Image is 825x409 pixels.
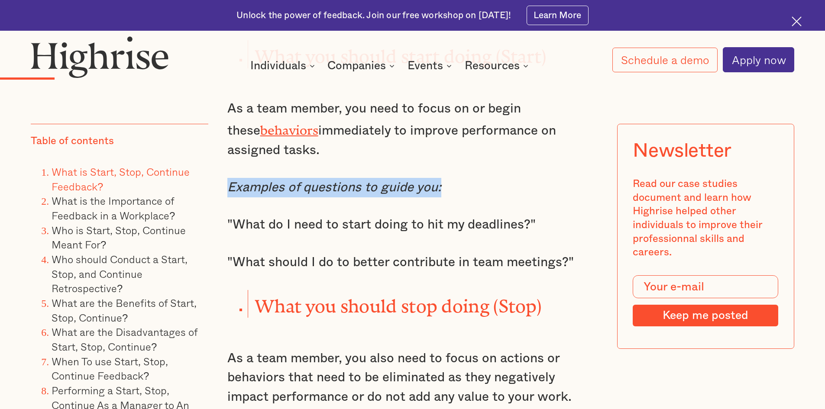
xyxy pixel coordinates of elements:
a: behaviors [260,123,318,131]
div: Companies [327,61,397,71]
div: Resources [465,61,520,71]
div: Resources [465,61,531,71]
img: Cross icon [792,16,802,26]
a: What is the Importance of Feedback in a Workplace? [52,193,175,223]
a: Schedule a demo [612,48,718,72]
a: When To use Start, Stop, Continue Feedback? [52,353,168,383]
strong: What you should stop doing (Stop) [255,296,541,307]
div: Companies [327,61,386,71]
a: What is Start, Stop, Continue Feedback? [52,164,190,194]
div: Events [408,61,454,71]
div: Unlock the power of feedback. Join our free workshop on [DATE]! [236,10,511,22]
p: "What do I need to start doing to hit my deadlines?" [227,215,598,235]
img: Highrise logo [31,36,168,77]
input: Your e-mail [633,275,778,299]
div: Individuals [250,61,306,71]
form: Modal Form [633,275,778,326]
div: Table of contents [31,135,114,148]
a: Apply now [723,47,794,72]
p: "What should I do to better contribute in team meetings?" [227,253,598,272]
div: Events [408,61,443,71]
a: What are the Benefits of Start, Stop, Continue? [52,295,197,325]
div: Individuals [250,61,317,71]
p: As a team member, you need to focus on or begin these immediately to improve performance on assig... [227,99,598,160]
a: Learn More [527,6,589,25]
a: Who should Conduct a Start, Stop, and Continue Retrospective? [52,251,188,296]
div: Read our case studies document and learn how Highrise helped other individuals to improve their p... [633,177,778,260]
a: What are the Disadvantages of Start, Stop, Continue? [52,324,197,354]
em: Examples of questions to guide you: [227,181,441,194]
p: As a team member, you also need to focus on actions or behaviors that need to be eliminated as th... [227,349,598,407]
input: Keep me posted [633,305,778,326]
div: Newsletter [633,139,731,162]
a: Who is Start, Stop, Continue Meant For? [52,222,186,253]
